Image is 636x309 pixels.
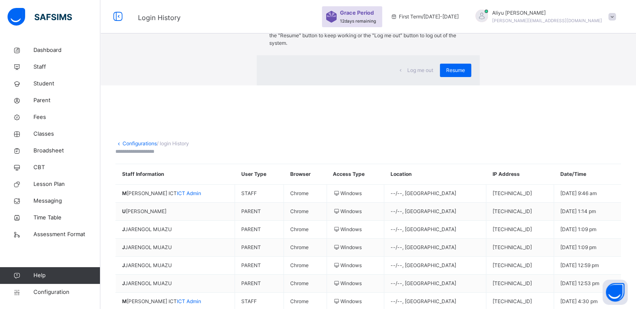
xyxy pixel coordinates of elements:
[391,280,456,286] span: --/-- , [GEOGRAPHIC_DATA]
[327,164,384,185] th: Access Type
[340,9,374,17] span: Grace Period
[560,262,599,268] span: [DATE] 12:59 pm
[33,197,100,205] span: Messaging
[486,164,554,185] th: IP Address
[33,180,100,188] span: Lesson Plan
[493,244,532,250] span: [TECHNICAL_ID]
[493,298,532,304] span: [TECHNICAL_ID]
[177,190,201,196] span: ICT Admin
[177,298,201,304] span: ICT Admin
[125,280,172,286] span: JARENGOL MUAZU
[241,208,261,214] span: PARENT
[603,280,628,305] button: Open asap
[340,280,361,286] span: Windows
[560,298,598,304] span: [DATE] 4:30 pm
[33,288,100,296] span: Configuration
[138,13,181,22] span: Login History
[391,298,456,304] span: --/-- , [GEOGRAPHIC_DATA]
[391,262,456,268] span: --/-- , [GEOGRAPHIC_DATA]
[122,280,125,286] span: J
[560,244,596,250] span: [DATE] 1:09 pm
[33,96,100,105] span: Parent
[269,24,467,47] p: Due to inactivity you would be logged out to the system in the next , click the "Resume" button t...
[122,244,125,250] span: J
[493,226,532,232] span: [TECHNICAL_ID]
[122,262,125,268] span: J
[33,46,100,54] span: Dashboard
[391,226,456,232] span: --/-- , [GEOGRAPHIC_DATA]
[493,190,532,196] span: [TECHNICAL_ID]
[446,67,465,74] span: Resume
[560,190,597,196] span: [DATE] 9:46 am
[241,298,257,304] span: STAFF
[560,280,599,286] span: [DATE] 12:53 pm
[493,262,532,268] span: [TECHNICAL_ID]
[284,164,327,185] th: Browser
[492,18,602,23] span: [PERSON_NAME][EMAIL_ADDRESS][DOMAIN_NAME]
[407,67,433,74] span: Log me out
[290,226,309,232] span: Chrome
[125,226,172,232] span: JARENGOL MUAZU
[340,208,361,214] span: Windows
[8,8,72,26] img: safsims
[290,244,309,250] span: Chrome
[116,164,235,185] th: Staff Information
[33,163,100,172] span: CBT
[340,18,376,23] span: 12 days remaining
[384,164,486,185] th: Location
[126,208,166,214] span: [PERSON_NAME]
[157,140,189,147] span: / login History
[122,226,125,232] span: J
[33,214,100,222] span: Time Table
[290,280,309,286] span: Chrome
[122,298,127,304] span: M
[241,190,257,196] span: STAFF
[560,226,596,232] span: [DATE] 1:09 pm
[241,226,261,232] span: PARENT
[241,244,261,250] span: PARENT
[241,280,261,286] span: PARENT
[33,113,100,121] span: Fees
[290,298,309,304] span: Chrome
[125,262,172,268] span: JARENGOL MUAZU
[340,226,361,232] span: Windows
[33,130,100,138] span: Classes
[123,140,157,147] a: Configurations
[493,280,532,286] span: [TECHNICAL_ID]
[290,190,309,196] span: Chrome
[326,11,337,23] img: sticker-purple.71386a28dfed39d6af7621340158ba97.svg
[467,9,620,24] div: AliyuUmar
[33,147,100,155] span: Broadsheet
[340,298,361,304] span: Windows
[391,208,456,214] span: --/-- , [GEOGRAPHIC_DATA]
[241,262,261,268] span: PARENT
[391,190,456,196] span: --/-- , [GEOGRAPHIC_DATA]
[122,190,127,196] span: M
[492,9,602,17] span: Aliyu [PERSON_NAME]
[290,262,309,268] span: Chrome
[33,80,100,88] span: Student
[125,244,172,250] span: JARENGOL MUAZU
[290,208,309,214] span: Chrome
[33,63,100,71] span: Staff
[391,13,459,21] span: session/term information
[340,262,361,268] span: Windows
[127,190,177,196] span: [PERSON_NAME] ICT
[340,244,361,250] span: Windows
[33,230,100,239] span: Assessment Format
[340,190,361,196] span: Windows
[554,164,621,185] th: Date/Time
[391,244,456,250] span: --/-- , [GEOGRAPHIC_DATA]
[493,208,532,214] span: [TECHNICAL_ID]
[235,164,284,185] th: User Type
[122,208,126,214] span: U
[560,208,596,214] span: [DATE] 1:14 pm
[127,298,177,304] span: [PERSON_NAME] ICT
[33,271,100,280] span: Help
